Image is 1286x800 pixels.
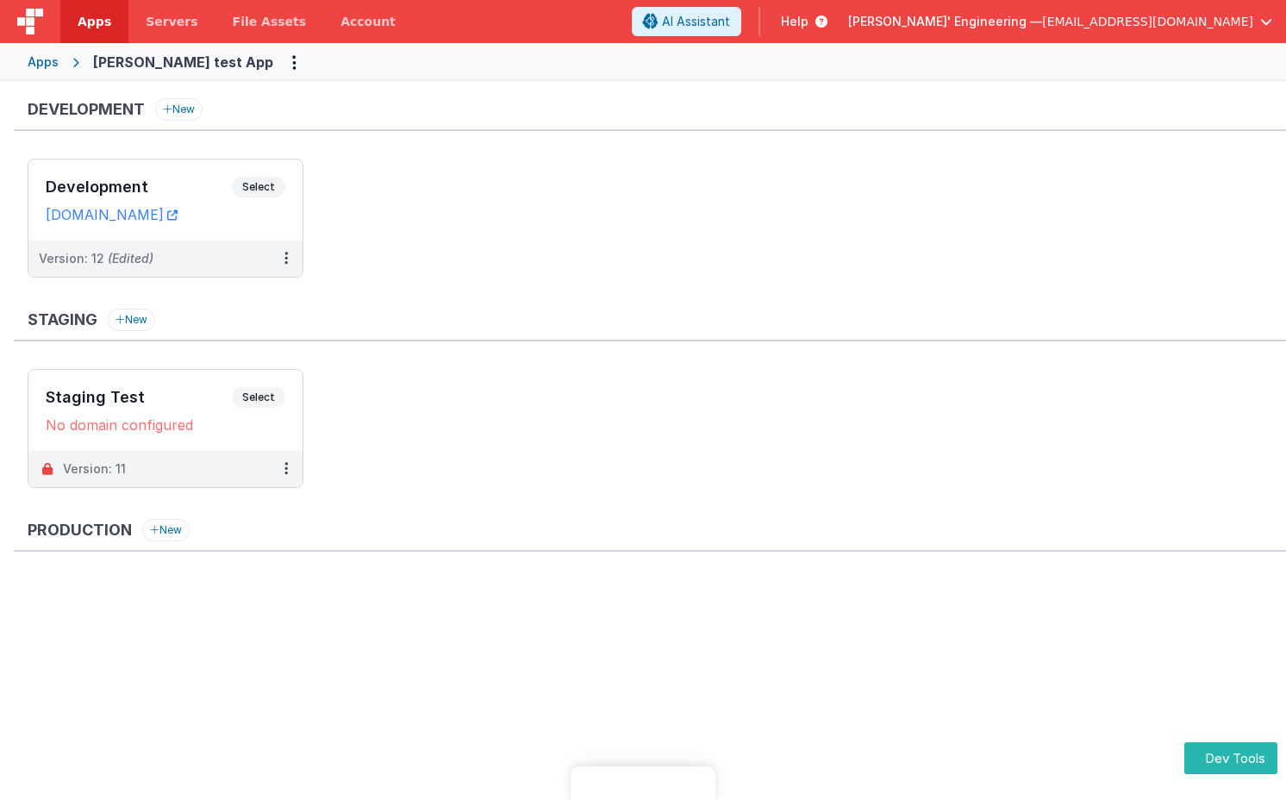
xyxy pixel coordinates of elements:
[39,250,153,267] div: Version: 12
[46,178,232,196] h3: Development
[142,519,190,541] button: New
[781,13,808,30] span: Help
[28,101,145,118] h3: Development
[232,177,285,197] span: Select
[146,13,197,30] span: Servers
[46,389,232,406] h3: Staging Test
[232,387,285,408] span: Select
[28,311,97,328] h3: Staging
[632,7,741,36] button: AI Assistant
[108,251,153,266] span: (Edited)
[63,460,126,478] div: Version: 11
[848,13,1042,30] span: [PERSON_NAME]' Engineering —
[233,13,307,30] span: File Assets
[662,13,730,30] span: AI Assistant
[1042,13,1253,30] span: [EMAIL_ADDRESS][DOMAIN_NAME]
[28,522,132,539] h3: Production
[848,13,1272,30] button: [PERSON_NAME]' Engineering — [EMAIL_ADDRESS][DOMAIN_NAME]
[28,53,59,71] div: Apps
[46,416,285,434] div: No domain configured
[155,98,203,121] button: New
[46,206,178,223] a: [DOMAIN_NAME]
[1184,742,1277,774] button: Dev Tools
[108,309,155,331] button: New
[93,52,273,72] div: [PERSON_NAME] test App
[280,48,308,76] button: Options
[78,13,111,30] span: Apps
